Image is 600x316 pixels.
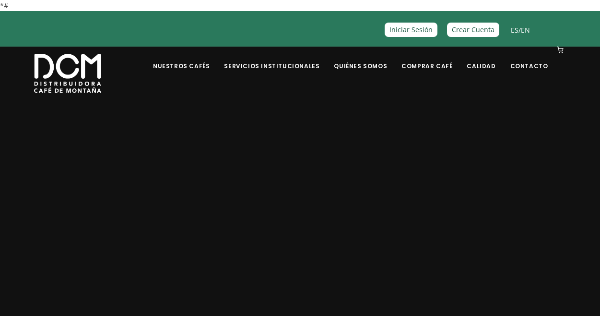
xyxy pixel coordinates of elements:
a: Nuestros Cafés [147,48,215,70]
a: ES [511,25,518,35]
a: Crear Cuenta [447,23,499,36]
span: / [511,24,530,36]
a: Calidad [461,48,501,70]
a: Quiénes Somos [328,48,393,70]
a: EN [521,25,530,35]
a: Iniciar Sesión [385,23,437,36]
a: Contacto [505,48,554,70]
a: Servicios Institucionales [218,48,325,70]
a: Comprar Café [396,48,458,70]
